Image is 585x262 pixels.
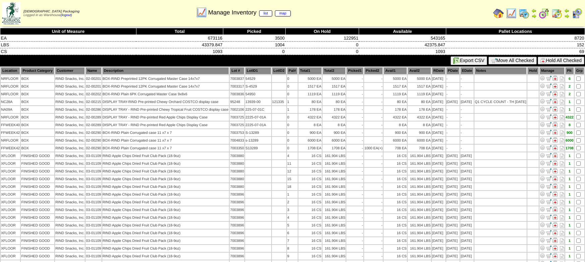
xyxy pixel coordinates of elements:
img: Adjust [540,214,545,220]
td: 02-00215 [85,98,101,105]
td: 1 [287,98,298,105]
img: arrowleft.gif [531,8,537,13]
td: BOX [21,106,54,113]
img: Move [546,253,551,258]
td: 4322 EA [323,114,346,121]
td: 900 EA [298,129,322,136]
img: Adjust [540,106,545,112]
td: BOX [21,75,54,82]
th: Total2 [323,67,346,74]
span: [DEMOGRAPHIC_DATA] Packaging [23,10,79,13]
img: Manage Hold [552,145,558,150]
td: 7003317 [230,83,244,90]
div: 2 [566,85,574,89]
th: LotID2 [272,67,286,74]
td: 5000 EA [323,75,346,82]
td: RIND Snacks, Inc. [55,75,85,82]
i: Note [560,84,564,89]
a: (logout) [61,13,72,17]
td: 900 EA [323,129,346,136]
th: Total1 [298,67,322,74]
td: 1119 EA [384,91,407,98]
button: Hold All Checked [538,57,584,64]
img: Manage Hold [552,129,558,135]
img: arrowright.gif [564,13,570,19]
td: 2225-07-01A [245,121,271,128]
td: 178 EA [384,106,407,113]
td: 121335 [272,98,286,105]
td: 673116 [136,35,223,42]
td: 0 [287,114,298,121]
td: 0 [285,42,359,48]
td: 02-00201 [85,83,101,90]
td: 0 [285,48,359,55]
td: - [460,114,474,121]
img: Adjust [540,176,545,181]
img: Move [546,238,551,243]
td: EA [0,35,136,42]
td: - [460,91,474,98]
img: Adjust [540,122,545,127]
td: - [346,83,363,90]
td: 54529 [245,75,271,82]
td: RIND Snacks, Inc. [55,129,85,136]
td: 0 [287,121,298,128]
td: NRFLOOR [1,75,20,82]
td: RIND Snacks, Inc. [55,114,85,121]
img: calendarprod.gif [519,8,529,19]
td: 1004 [223,42,285,48]
td: BOX [21,129,54,136]
th: Pallet Locations [446,28,585,35]
td: [DATE] [446,98,460,105]
i: Note [560,115,564,120]
td: 7003725 [230,121,244,128]
td: 122951 [285,35,359,42]
img: Move [546,214,551,220]
td: - [346,91,363,98]
td: Q1 CYCLE COUNT - TH [DATE] [474,98,527,105]
td: - [346,129,363,136]
img: calendarcustomer.gif [572,8,582,19]
td: [DATE] [432,98,446,105]
td: FFWEEK42 [1,129,20,136]
img: Manage Hold [552,106,558,112]
td: [DATE] [432,106,446,113]
td: DISPLAY TRAY - RIND Pre-printed Red Apple Chips Display Case [102,121,229,128]
img: Manage Hold [552,91,558,96]
td: 02-00286 [85,106,101,113]
div: 4322 [566,115,574,119]
i: Note [560,92,564,97]
img: Adjust [540,99,545,104]
td: 0 [287,129,298,136]
td: 2225-07-01A [245,114,271,121]
td: BOX-RIND Preprinted 12PK Corrugated Master Case 14x7x7 [102,75,229,82]
td: RIND Snacks, Inc. [55,83,85,90]
th: Picked1 [346,67,363,74]
img: Move [546,222,551,227]
img: Adjust [540,160,545,166]
th: Available [359,28,446,35]
td: 7003837 [230,75,244,82]
td: [DATE] [432,83,446,90]
td: NRFLOOR [1,91,20,98]
td: 80 EA [384,98,407,105]
div: 1 [566,100,574,104]
td: 69 [446,48,585,55]
img: Adjust [540,75,545,81]
img: Move [546,160,551,166]
td: [DATE] [432,91,446,98]
td: - [364,83,383,90]
img: Move [546,207,551,212]
td: 54950 [245,91,271,98]
td: LBS [0,42,136,48]
img: Move [546,106,551,112]
img: Adjust [540,145,545,150]
td: 4322 EA [408,114,431,121]
img: Manage Hold [552,222,558,227]
img: Move [546,99,551,104]
td: 543165 [359,35,446,42]
th: Total [136,28,223,35]
img: Manage Hold [552,184,558,189]
th: Plt [565,67,574,74]
img: Move [546,191,551,197]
